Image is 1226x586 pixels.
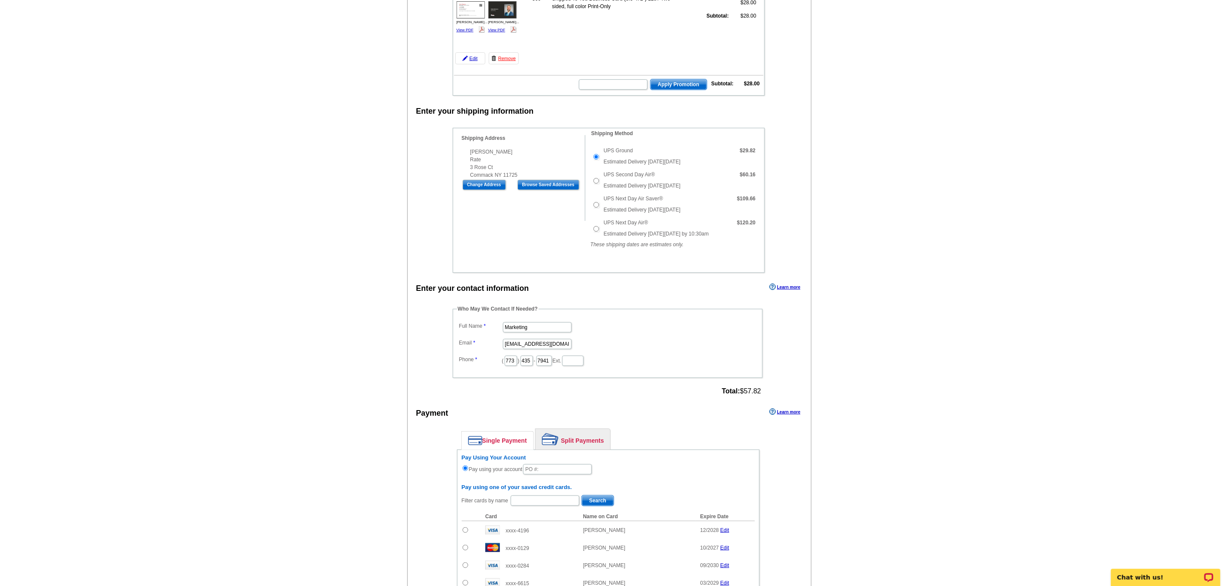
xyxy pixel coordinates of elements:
[506,545,529,551] span: xxxx-0129
[700,545,719,551] span: 10/2027
[737,220,755,226] strong: $120.20
[459,356,502,363] label: Phone
[489,52,519,64] a: Remove
[604,219,648,227] label: UPS Next Day Air®
[579,512,696,521] th: Name on Card
[468,436,482,445] img: single-payment.png
[455,52,485,64] a: Edit
[485,543,500,552] img: mast.gif
[720,545,730,551] a: Edit
[506,563,529,569] span: xxxx-0284
[737,196,755,202] strong: $109.66
[583,580,626,586] span: [PERSON_NAME]
[491,56,496,61] img: trashcan-icon.gif
[740,148,756,154] strong: $29.82
[462,497,509,504] label: Filter cards by name
[720,580,730,586] a: Edit
[730,12,757,20] td: $28.00
[523,464,592,474] input: PO #:
[488,1,517,18] img: small-thumb.jpg
[604,147,633,154] label: UPS Ground
[696,512,755,521] th: Expire Date
[478,26,485,33] img: pdf_logo.png
[462,454,755,475] div: Pay using your account
[604,207,681,213] span: Estimated Delivery [DATE][DATE]
[583,545,626,551] span: [PERSON_NAME]
[457,305,539,313] legend: Who May We Contact If Needed?
[463,180,506,190] input: Change Address
[604,159,681,165] span: Estimated Delivery [DATE][DATE]
[700,580,719,586] span: 03/2029
[462,484,755,491] h6: Pay using one of your saved credit cards.
[583,562,626,568] span: [PERSON_NAME]
[700,562,719,568] span: 09/2030
[744,81,760,87] strong: $28.00
[700,527,719,533] span: 12/2028
[1105,559,1226,586] iframe: LiveChat chat widget
[707,13,729,19] strong: Subtotal:
[590,242,684,248] em: These shipping dates are estimates only.
[720,527,730,533] a: Edit
[459,322,502,330] label: Full Name
[740,172,756,178] strong: $60.16
[590,130,634,137] legend: Shipping Method
[457,28,474,32] a: View PDF
[604,171,655,178] label: UPS Second Day Air®
[416,408,448,419] div: Payment
[462,135,585,141] h4: Shipping Address
[542,433,559,445] img: split-payment.png
[459,339,502,347] label: Email
[416,106,534,117] div: Enter your shipping information
[510,26,517,33] img: pdf_logo.png
[457,1,485,18] img: small-thumb.jpg
[722,387,761,395] span: $57.82
[722,387,740,395] strong: Total:
[488,20,519,24] span: [PERSON_NAME]...
[518,180,579,190] input: Browse Saved Addresses
[416,283,529,294] div: Enter your contact information
[506,528,529,534] span: xxxx-4196
[485,561,500,570] img: visa.gif
[462,148,585,179] div: [PERSON_NAME] Rate 3 Rose Ct Commack NY 11725
[485,526,500,535] img: visa.gif
[536,429,610,450] a: Split Payments
[583,527,626,533] span: [PERSON_NAME]
[457,20,487,24] span: [PERSON_NAME]...
[769,408,800,415] a: Learn more
[581,495,614,506] button: Search
[604,195,663,202] label: UPS Next Day Air Saver®
[488,28,506,32] a: View PDF
[481,512,579,521] th: Card
[462,454,755,461] h6: Pay Using Your Account
[769,284,800,290] a: Learn more
[463,56,468,61] img: pencil-icon.gif
[650,79,707,90] button: Apply Promotion
[711,81,734,87] strong: Subtotal:
[462,432,533,450] a: Single Payment
[604,231,709,237] span: Estimated Delivery [DATE][DATE] by 10:30am
[582,495,614,506] span: Search
[457,353,758,367] dd: ( ) - Ext.
[604,183,681,189] span: Estimated Delivery [DATE][DATE]
[720,562,730,568] a: Edit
